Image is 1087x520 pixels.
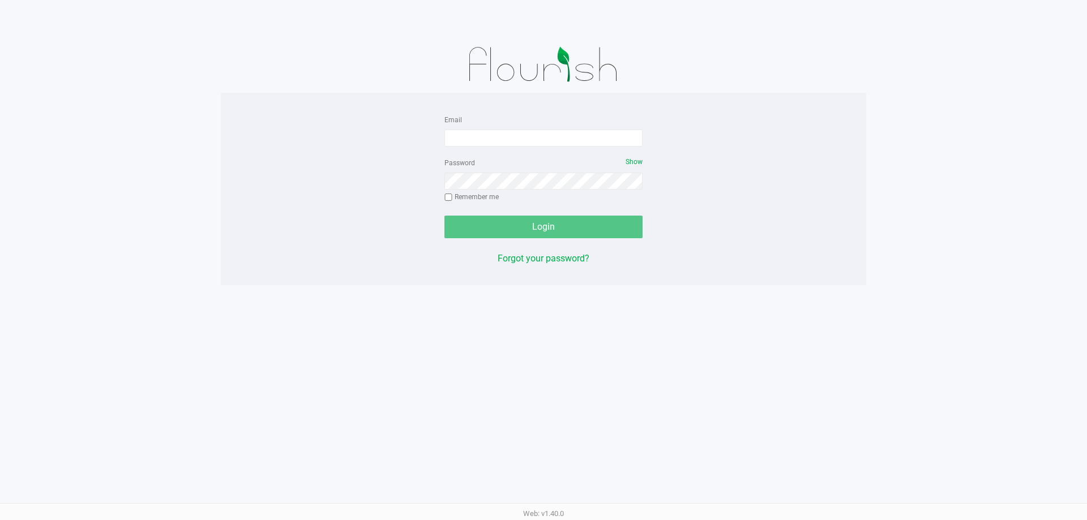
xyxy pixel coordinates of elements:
span: Web: v1.40.0 [523,509,564,518]
label: Email [444,115,462,125]
label: Password [444,158,475,168]
button: Forgot your password? [498,252,589,265]
span: Show [626,158,643,166]
input: Remember me [444,194,452,201]
label: Remember me [444,192,499,202]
